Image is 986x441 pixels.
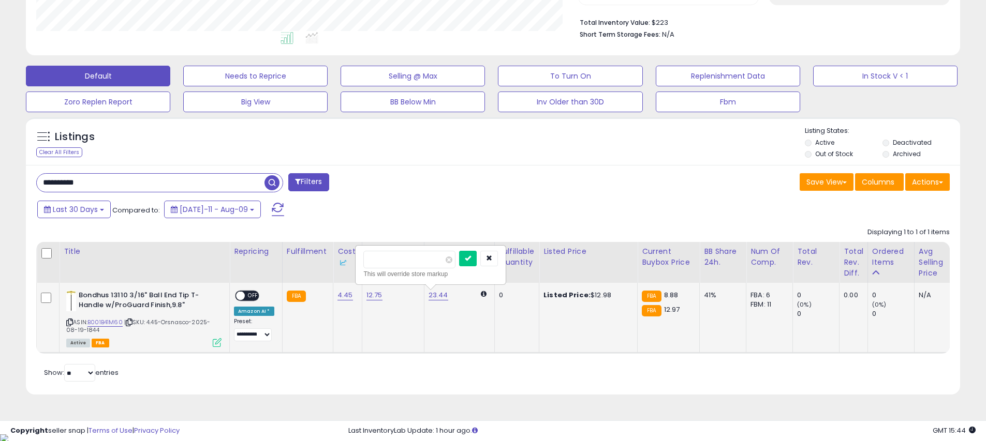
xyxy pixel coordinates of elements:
[134,425,180,435] a: Privacy Policy
[750,291,785,300] div: FBA: 6
[704,246,742,268] div: BB Share 24h.
[750,300,785,309] div: FBM: 11
[893,138,932,147] label: Deactivated
[64,246,225,257] div: Title
[704,291,738,300] div: 41%
[55,130,95,144] h5: Listings
[26,66,170,86] button: Default
[872,246,910,268] div: Ordered Items
[66,339,90,347] span: All listings currently available for purchase on Amazon
[89,425,133,435] a: Terms of Use
[112,205,160,215] span: Compared to:
[429,290,448,300] a: 23.44
[919,246,956,279] div: Avg Selling Price
[66,318,210,333] span: | SKU: 4.45-Orsnasco-2025-08-19-1844
[348,426,976,436] div: Last InventoryLab Update: 1 hour ago.
[44,368,119,377] span: Show: entries
[337,246,358,268] div: Cost
[642,246,695,268] div: Current Buybox Price
[805,126,960,136] p: Listing States:
[872,291,914,300] div: 0
[288,173,329,191] button: Filters
[919,291,953,300] div: N/A
[580,18,650,27] b: Total Inventory Value:
[855,173,904,191] button: Columns
[234,318,274,341] div: Preset:
[287,291,306,302] small: FBA
[26,92,170,112] button: Zoro Replen Report
[642,305,661,316] small: FBA
[498,66,642,86] button: To Turn On
[366,290,382,300] a: 12.75
[797,300,812,309] small: (0%)
[363,269,498,279] div: This will override store markup
[580,16,942,28] li: $223
[844,291,860,300] div: 0.00
[664,290,679,300] span: 8.88
[642,291,661,302] small: FBA
[337,257,358,268] div: Some or all of the values in this column are provided from Inventory Lab.
[844,246,863,279] div: Total Rev. Diff.
[36,147,82,157] div: Clear All Filters
[66,291,76,311] img: 218ipruDibL._SL40_.jpg
[797,246,835,268] div: Total Rev.
[862,177,894,187] span: Columns
[498,92,642,112] button: Inv Older than 30D
[183,92,328,112] button: Big View
[872,300,887,309] small: (0%)
[815,138,834,147] label: Active
[499,246,535,268] div: Fulfillable Quantity
[245,292,261,300] span: OFF
[10,425,48,435] strong: Copyright
[87,318,123,327] a: B001B41M60
[337,257,348,268] img: InventoryLab Logo
[183,66,328,86] button: Needs to Reprice
[662,29,674,39] span: N/A
[867,227,950,237] div: Displaying 1 to 1 of 1 items
[66,291,222,346] div: ASIN:
[933,425,976,435] span: 2025-09-10 15:44 GMT
[872,309,914,318] div: 0
[800,173,853,191] button: Save View
[656,92,800,112] button: Fbm
[234,307,274,316] div: Amazon AI *
[180,204,248,215] span: [DATE]-11 - Aug-09
[287,246,329,257] div: Fulfillment
[10,426,180,436] div: seller snap | |
[79,291,204,312] b: Bondhus 13110 3/16" Ball End Tip T-Handle w/ProGuard Finish,9.8"
[905,173,950,191] button: Actions
[543,290,591,300] b: Listed Price:
[341,66,485,86] button: Selling @ Max
[341,92,485,112] button: BB Below Min
[543,246,633,257] div: Listed Price
[797,291,839,300] div: 0
[337,290,353,300] a: 4.45
[750,246,788,268] div: Num of Comp.
[664,305,680,314] span: 12.97
[499,291,531,300] div: 0
[164,201,261,218] button: [DATE]-11 - Aug-09
[656,66,800,86] button: Replenishment Data
[481,291,487,297] i: Calculated using Dynamic Max Price.
[543,291,629,300] div: $12.98
[234,246,278,257] div: Repricing
[580,30,660,39] b: Short Term Storage Fees:
[37,201,111,218] button: Last 30 Days
[53,204,98,215] span: Last 30 Days
[813,66,958,86] button: In Stock V < 1
[815,149,853,158] label: Out of Stock
[797,309,839,318] div: 0
[893,149,921,158] label: Archived
[92,339,109,347] span: FBA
